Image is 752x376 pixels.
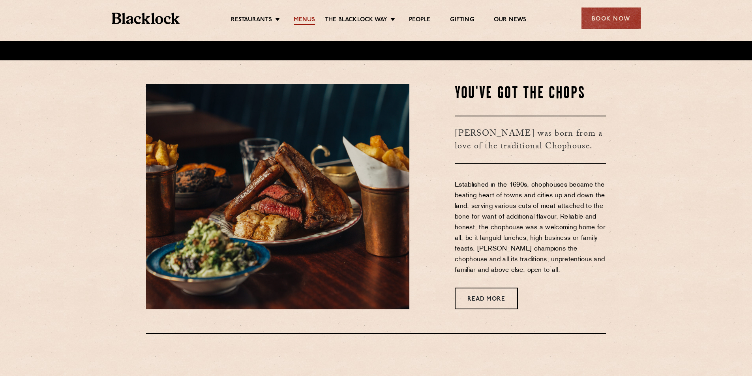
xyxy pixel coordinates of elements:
[146,84,409,309] img: May25-Blacklock-AllIn-00417-scaled-e1752246198448.jpg
[455,84,606,104] h2: You've Got The Chops
[455,288,518,309] a: Read More
[112,13,180,24] img: BL_Textured_Logo-footer-cropped.svg
[494,16,527,25] a: Our News
[450,16,474,25] a: Gifting
[581,7,641,29] div: Book Now
[325,16,387,25] a: The Blacklock Way
[294,16,315,25] a: Menus
[409,16,430,25] a: People
[455,116,606,164] h3: [PERSON_NAME] was born from a love of the traditional Chophouse.
[231,16,272,25] a: Restaurants
[455,180,606,276] p: Established in the 1690s, chophouses became the beating heart of towns and cities up and down the...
